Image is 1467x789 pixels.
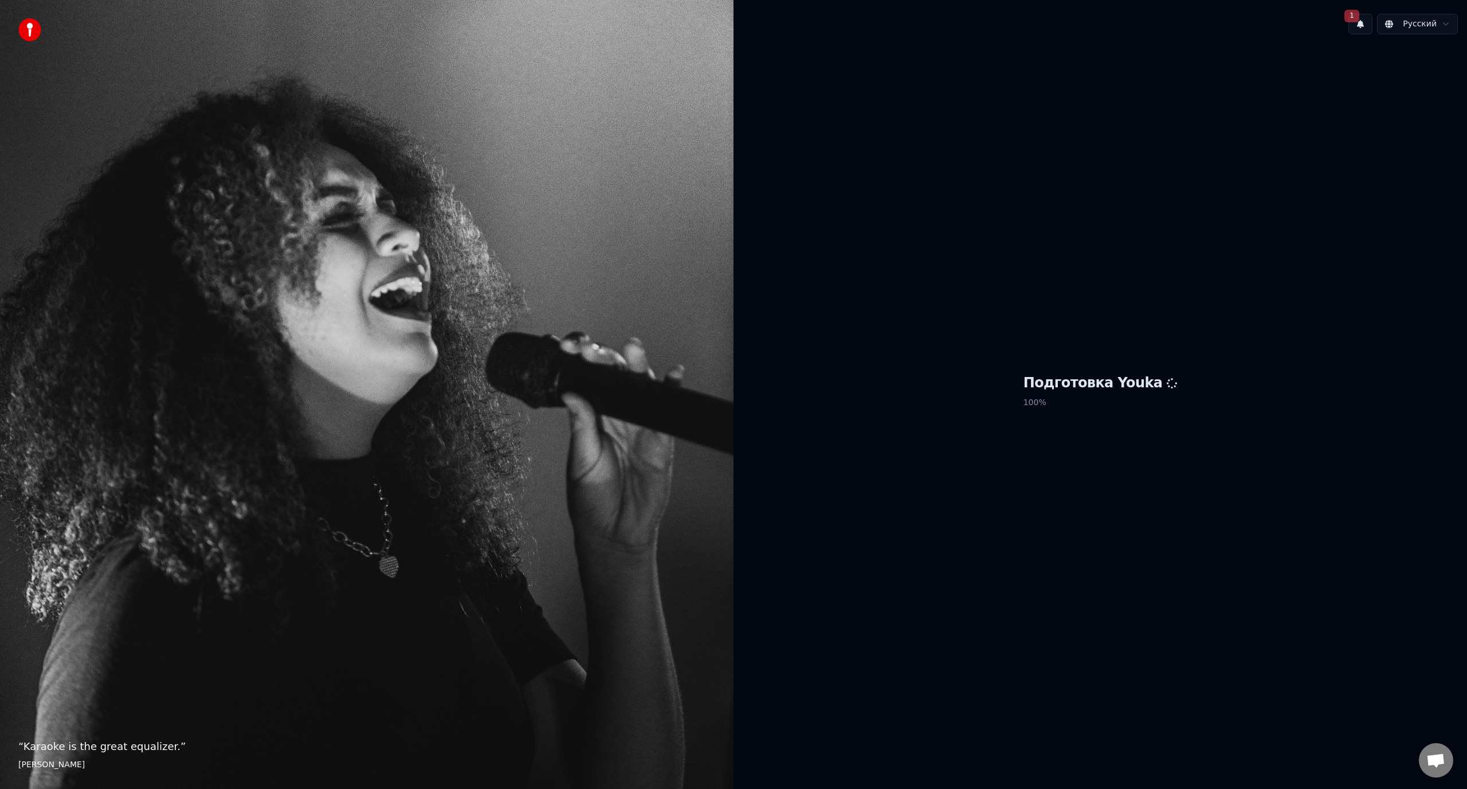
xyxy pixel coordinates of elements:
p: 100 % [1023,392,1178,413]
a: Открытый чат [1419,743,1453,778]
p: “ Karaoke is the great equalizer. ” [18,739,715,755]
img: youka [18,18,41,41]
span: 1 [1344,10,1359,22]
footer: [PERSON_NAME] [18,759,715,771]
h1: Подготовка Youka [1023,374,1178,392]
button: 1 [1348,14,1372,34]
